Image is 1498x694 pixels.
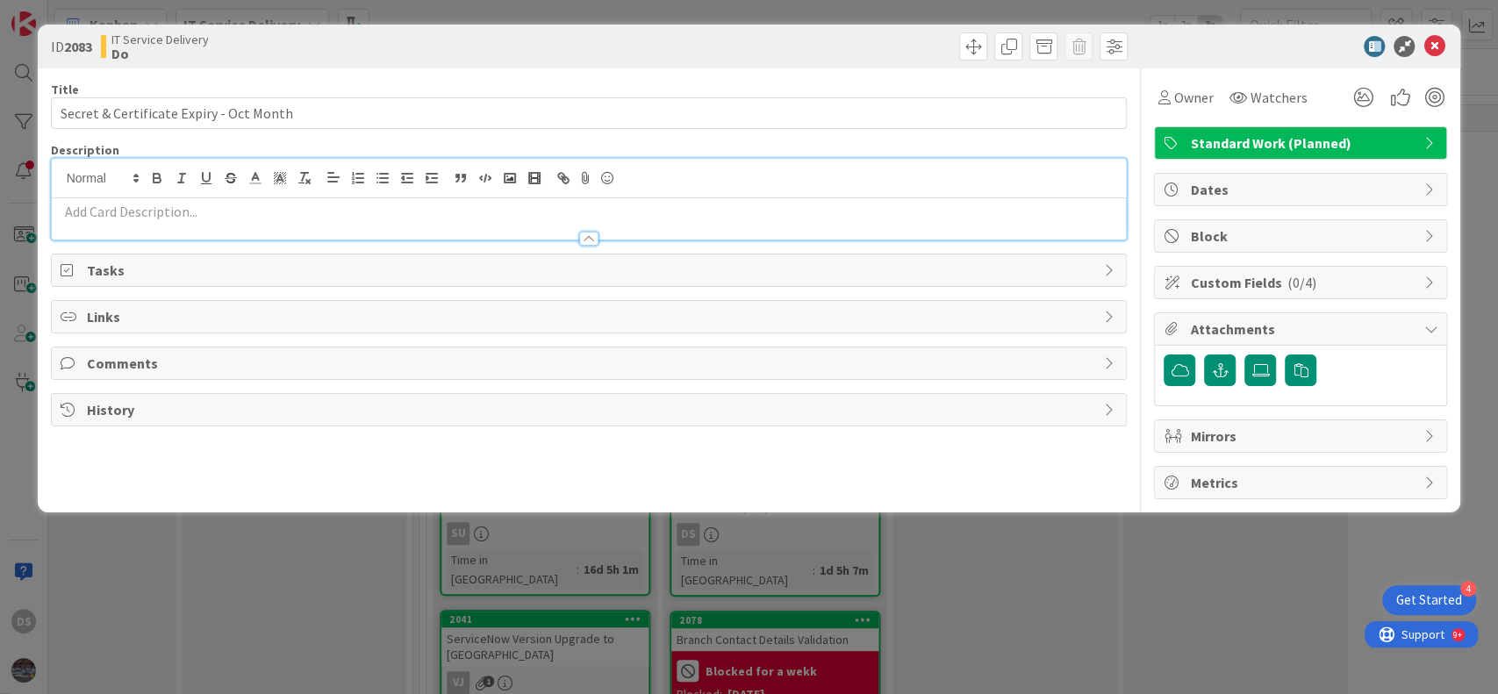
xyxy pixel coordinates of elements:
span: Description [51,142,119,158]
span: Standard Work (Planned) [1190,132,1415,154]
span: Custom Fields [1190,272,1415,293]
span: Dates [1190,179,1415,200]
span: Watchers [1250,87,1307,108]
div: Get Started [1396,591,1462,609]
span: Owner [1173,87,1213,108]
b: 2083 [64,38,92,55]
span: Links [87,306,1095,327]
div: 4 [1460,581,1476,597]
span: Block [1190,225,1415,247]
span: Comments [87,353,1095,374]
span: ( 0/4 ) [1287,274,1315,291]
span: IT Service Delivery [111,32,209,47]
span: Mirrors [1190,426,1415,447]
b: Do [111,47,209,61]
label: Title [51,82,79,97]
span: Attachments [1190,318,1415,340]
span: Metrics [1190,472,1415,493]
input: type card name here... [51,97,1128,129]
span: Tasks [87,260,1095,281]
div: Open Get Started checklist, remaining modules: 4 [1382,585,1476,615]
div: 9+ [89,7,97,21]
span: History [87,399,1095,420]
span: Support [37,3,80,24]
span: ID [51,36,92,57]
